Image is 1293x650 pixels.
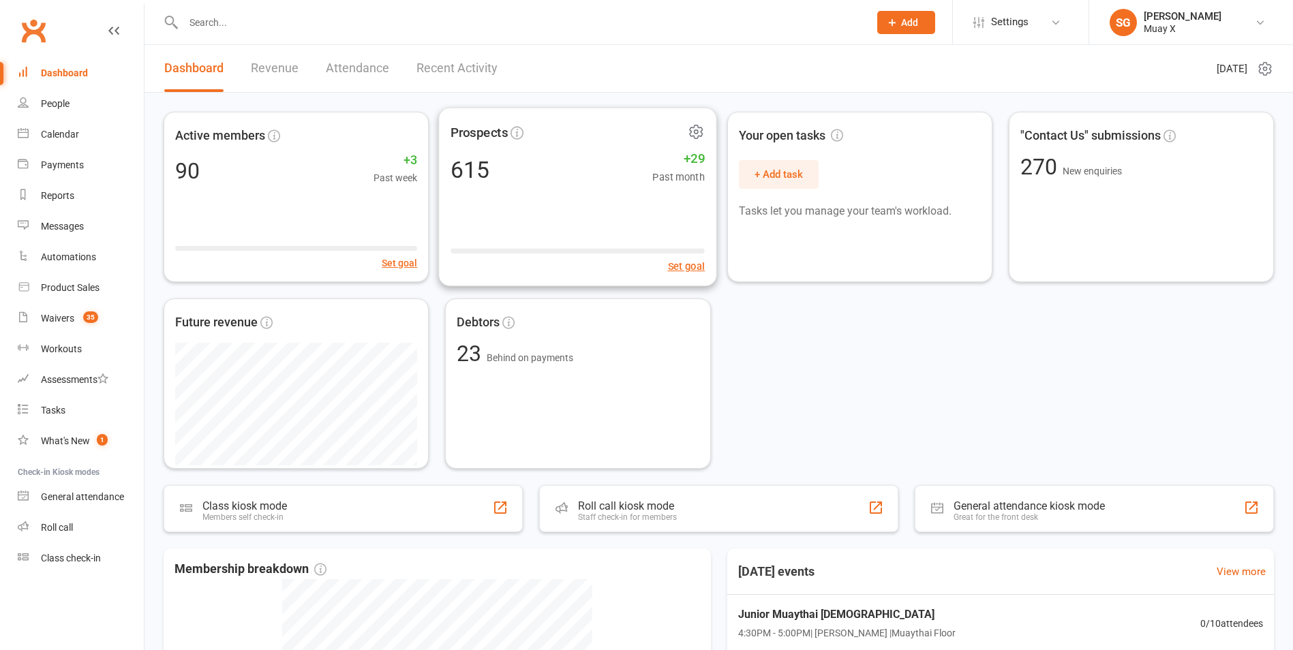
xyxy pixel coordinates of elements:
[1217,61,1247,77] span: [DATE]
[97,434,108,446] span: 1
[1217,563,1266,580] a: View more
[1020,154,1063,180] span: 270
[382,256,417,270] button: Set goal
[41,435,90,446] div: What's New
[175,126,265,146] span: Active members
[41,282,100,293] div: Product Sales
[41,553,101,563] div: Class check-in
[668,258,705,275] button: Set goal
[202,512,287,522] div: Members self check-in
[18,273,144,303] a: Product Sales
[18,365,144,395] a: Assessments
[251,45,299,92] a: Revenue
[175,160,200,182] div: 90
[1020,126,1161,146] span: "Contact Us" submissions
[1110,9,1137,36] div: SG
[164,45,224,92] a: Dashboard
[18,119,144,150] a: Calendar
[41,313,74,324] div: Waivers
[18,150,144,181] a: Payments
[174,559,326,579] span: Membership breakdown
[41,129,79,140] div: Calendar
[578,499,677,512] div: Roll call kiosk mode
[739,126,843,146] span: Your open tasks
[41,221,84,232] div: Messages
[739,160,819,189] button: + Add task
[41,374,108,385] div: Assessments
[18,426,144,456] a: What's New1
[457,313,500,332] span: Debtors
[326,45,389,92] a: Attendance
[175,313,258,332] span: Future revenue
[727,559,825,584] h3: [DATE] events
[487,352,573,363] span: Behind on payments
[739,202,981,220] p: Tasks let you manage your team's workload.
[877,11,935,34] button: Add
[416,45,498,92] a: Recent Activity
[954,499,1105,512] div: General attendance kiosk mode
[16,14,50,48] a: Clubworx
[83,311,98,323] span: 35
[954,512,1105,522] div: Great for the front desk
[41,159,84,170] div: Payments
[1063,166,1122,176] span: New enquiries
[18,58,144,89] a: Dashboard
[738,625,956,640] span: 4:30PM - 5:00PM | [PERSON_NAME] | Muaythai Floor
[653,169,705,185] span: Past month
[41,491,124,502] div: General attendance
[374,170,417,185] span: Past week
[901,17,918,28] span: Add
[18,89,144,119] a: People
[41,522,73,533] div: Roll call
[41,67,88,78] div: Dashboard
[451,122,508,142] span: Prospects
[1200,616,1263,631] span: 0 / 10 attendees
[18,303,144,334] a: Waivers 35
[18,395,144,426] a: Tasks
[653,149,705,169] span: +29
[41,98,70,109] div: People
[179,13,860,32] input: Search...
[1144,10,1221,22] div: [PERSON_NAME]
[202,499,287,512] div: Class kiosk mode
[18,211,144,242] a: Messages
[41,405,65,416] div: Tasks
[18,181,144,211] a: Reports
[578,512,677,522] div: Staff check-in for members
[41,251,96,262] div: Automations
[738,606,956,623] span: Junior Muaythai [DEMOGRAPHIC_DATA]
[18,543,144,574] a: Class kiosk mode
[1144,22,1221,35] div: Muay X
[18,512,144,543] a: Roll call
[41,343,82,354] div: Workouts
[374,151,417,170] span: +3
[18,334,144,365] a: Workouts
[991,7,1029,37] span: Settings
[41,190,74,201] div: Reports
[18,242,144,273] a: Automations
[18,482,144,512] a: General attendance kiosk mode
[457,341,487,367] span: 23
[451,158,489,181] div: 615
